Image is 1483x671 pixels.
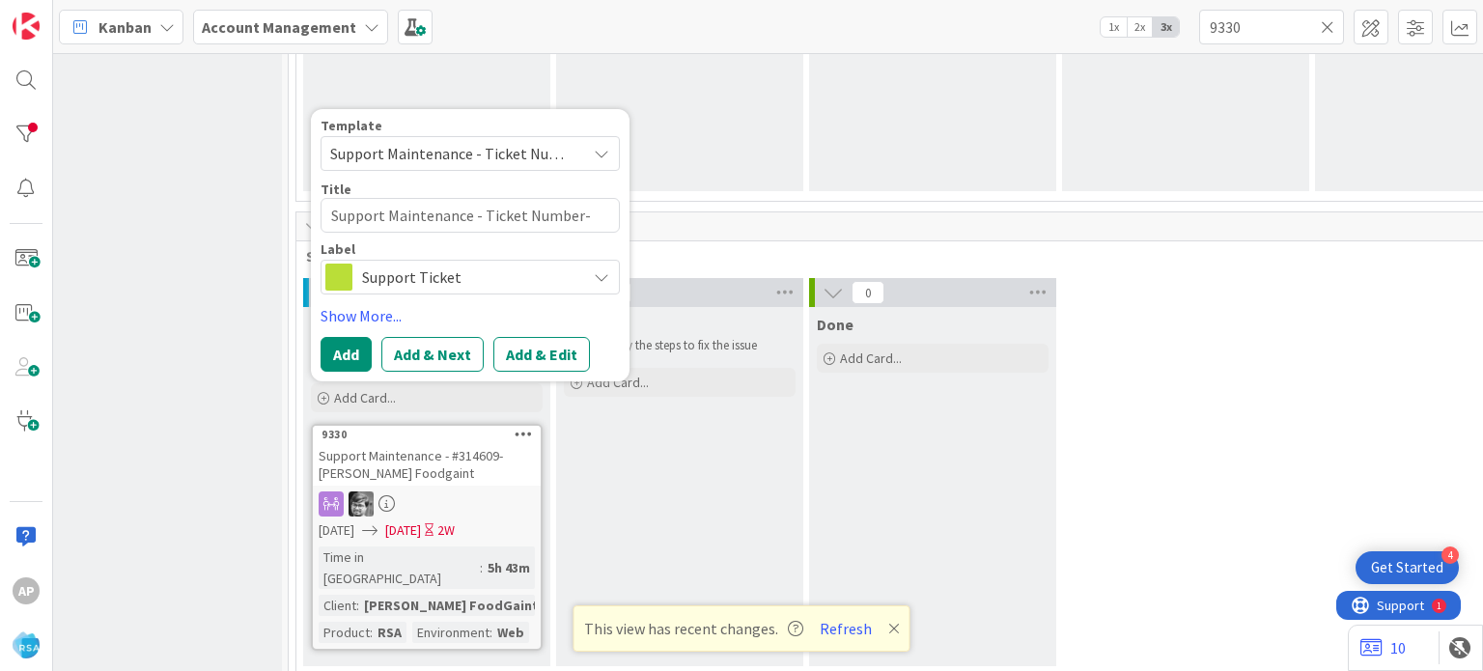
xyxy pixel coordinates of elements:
span: [DATE] [385,520,421,541]
button: Add & Next [381,337,484,372]
span: Support Maintenance - Ticket Number- [330,141,572,166]
input: Quick Filter... [1199,10,1344,44]
span: 0 [852,281,884,304]
div: Get Started [1371,558,1443,577]
span: Add Card... [840,349,902,367]
span: : [370,622,373,643]
span: 1x [1101,17,1127,37]
img: KS [349,491,374,517]
label: Title [321,181,351,198]
a: 10 [1360,636,1406,659]
span: Done [817,315,853,334]
span: Kanban [98,15,152,39]
span: Add Card... [587,374,649,391]
span: [DATE] [319,520,354,541]
div: 9330 [313,426,541,443]
button: Add [321,337,372,372]
span: Template [321,119,382,132]
textarea: Support Maintenance - Ticket Number- [321,198,620,233]
span: Add Card... [334,389,396,406]
div: RSA [373,622,406,643]
span: Support [41,3,88,26]
span: 3x [1153,17,1179,37]
div: 4 [1441,546,1459,564]
span: This view has recent changes. [584,617,803,640]
span: : [356,595,359,616]
li: verify the steps to fix the issue [587,338,793,353]
div: 5h 43m [483,557,535,578]
span: : [490,622,492,643]
span: Support Ticket [362,264,576,291]
img: avatar [13,631,40,658]
div: [PERSON_NAME] FoodGaint [359,595,544,616]
div: Ap [13,577,40,604]
a: Show More... [321,304,620,327]
span: : [480,557,483,578]
div: Product [319,622,370,643]
div: 2W [437,520,455,541]
div: Client [319,595,356,616]
div: Open Get Started checklist, remaining modules: 4 [1356,551,1459,584]
span: Support Maintenance - #314609-[PERSON_NAME] Foodgaint [319,447,503,482]
div: Time in [GEOGRAPHIC_DATA] [319,546,480,589]
button: Refresh [813,616,879,641]
div: KS [313,491,541,517]
b: Account Management [202,17,356,37]
div: Web [492,622,529,643]
button: Add & Edit [493,337,590,372]
div: 9330 [322,428,541,441]
span: 2x [1127,17,1153,37]
div: 9330Support Maintenance - #314609-[PERSON_NAME] Foodgaint [313,426,541,486]
span: Label [321,242,355,256]
div: Environment [412,622,490,643]
img: Visit kanbanzone.com [13,13,40,40]
div: 1 [100,8,105,23]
